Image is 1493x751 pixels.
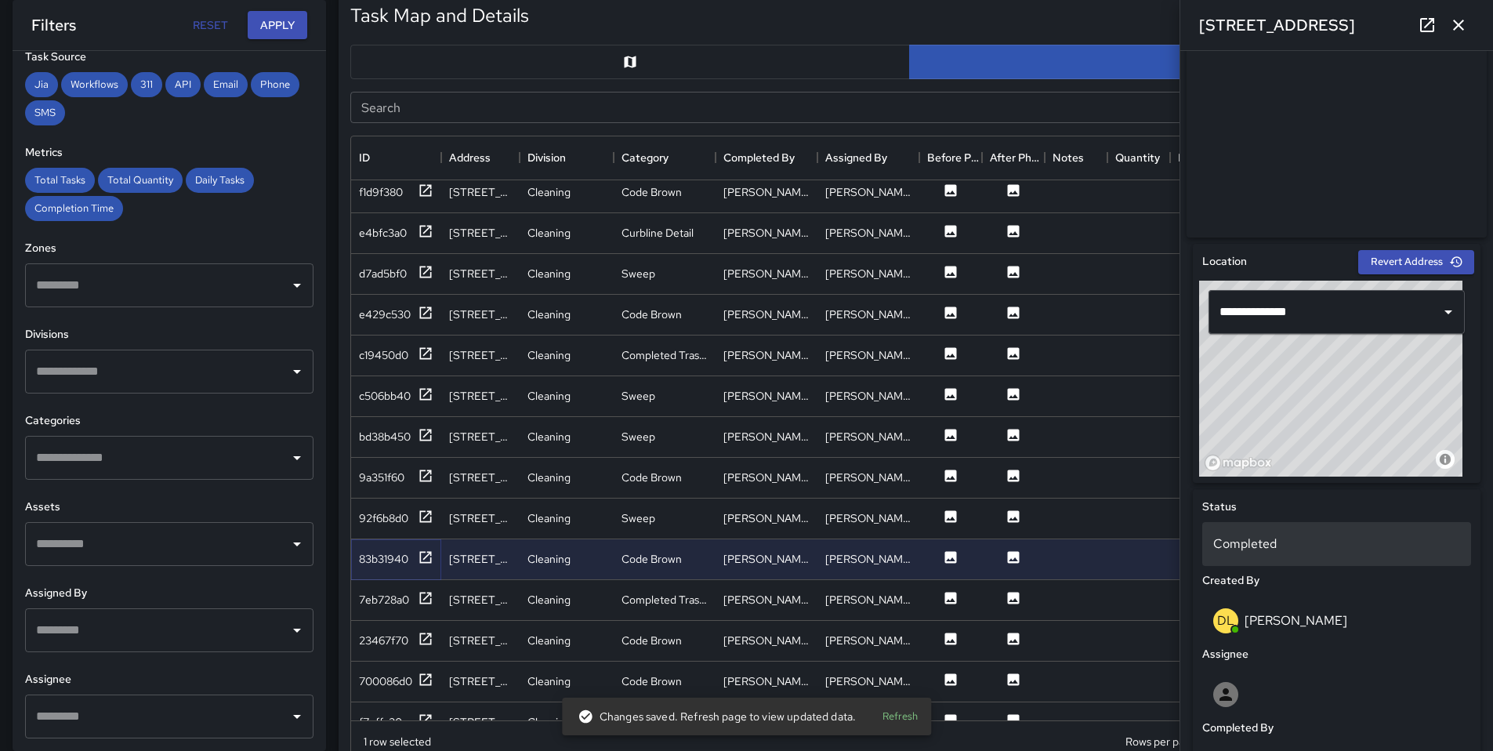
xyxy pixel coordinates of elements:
[204,72,248,97] div: Email
[359,264,433,284] button: d7ad5bf0
[527,184,571,200] div: Cleaning
[359,510,408,526] div: 92f6b8d0
[61,78,128,91] span: Workflows
[131,72,162,97] div: 311
[359,713,433,732] button: f7effc20
[359,307,411,322] div: e429c530
[185,11,235,40] button: Reset
[359,347,408,363] div: c19450d0
[359,346,433,365] button: c19450d0
[449,307,512,322] div: 399 12th Street
[449,551,512,567] div: 190 9th Street
[359,509,433,528] button: 92f6b8d0
[359,183,433,202] button: f1d9f380
[359,551,408,567] div: 83b31940
[25,240,313,257] h6: Zones
[621,551,682,567] div: Code Brown
[359,714,402,730] div: f7effc20
[25,72,58,97] div: Jia
[723,184,810,200] div: Woodrow Blake
[25,499,313,516] h6: Assets
[359,429,411,444] div: bd38b450
[982,136,1045,180] div: After Photo
[919,136,982,180] div: Before Photo
[723,266,810,281] div: Damariye Lewis
[825,266,911,281] div: Damariye Lewis
[1125,734,1200,749] p: Rows per page:
[825,388,911,404] div: Maclis Velasquez
[98,168,183,193] div: Total Quantity
[621,307,682,322] div: Code Brown
[359,633,408,648] div: 23467f70
[723,136,795,180] div: Completed By
[621,633,682,648] div: Code Brown
[359,468,433,488] button: 9a351f60
[527,225,571,241] div: Cleaning
[286,533,308,555] button: Open
[25,78,58,91] span: Jia
[723,347,810,363] div: Eddie Ballestros
[723,592,810,608] div: Maclis Velasquez
[286,361,308,383] button: Open
[527,470,571,485] div: Cleaning
[286,706,308,727] button: Open
[186,168,254,193] div: Daily Tasks
[527,388,571,404] div: Cleaning
[449,347,512,363] div: 172 13th Street
[825,429,911,444] div: Elimar Martinez
[248,11,307,40] button: Apply
[359,136,370,180] div: ID
[527,510,571,526] div: Cleaning
[527,136,566,180] div: Division
[25,412,313,430] h6: Categories
[723,673,810,689] div: Damariye Lewis
[449,592,512,608] div: 393 7th Street
[25,585,313,602] h6: Assigned By
[621,184,682,200] div: Code Brown
[359,631,433,651] button: 23467f70
[520,136,614,180] div: Division
[621,673,682,689] div: Code Brown
[25,144,313,161] h6: Metrics
[25,168,95,193] div: Total Tasks
[359,388,411,404] div: c506bb40
[359,427,433,447] button: bd38b450
[359,386,433,406] button: c506bb40
[621,388,655,404] div: Sweep
[449,470,512,485] div: 172 13th Street
[359,305,433,325] button: e429c530
[825,510,911,526] div: Woodrow Blake
[614,136,716,180] div: Category
[621,266,655,281] div: Sweep
[25,49,313,66] h6: Task Source
[578,702,856,731] div: Changes saved. Refresh page to view updated data.
[825,470,911,485] div: Eddie Ballestros
[359,223,433,243] button: e4bfc3a0
[98,173,183,187] span: Total Quantity
[25,173,95,187] span: Total Tasks
[825,347,911,363] div: Eddie Ballestros
[359,592,409,608] div: 7eb728a0
[527,633,571,648] div: Cleaning
[909,45,1469,79] button: Table
[875,705,925,729] button: Refresh
[527,307,571,322] div: Cleaning
[723,429,810,444] div: Elimar Martinez
[716,136,817,180] div: Completed By
[449,714,512,730] div: 22 Norfolk Street
[527,592,571,608] div: Cleaning
[25,100,65,125] div: SMS
[449,388,512,404] div: 393 7th Street
[359,673,412,689] div: 700086d0
[359,266,407,281] div: d7ad5bf0
[825,307,911,322] div: Woodrow Blake
[817,136,919,180] div: Assigned By
[251,72,299,97] div: Phone
[825,225,911,241] div: Maclis Velasquez
[31,13,76,38] h6: Filters
[621,225,694,241] div: Curbline Detail
[61,72,128,97] div: Workflows
[927,136,982,180] div: Before Photo
[825,184,911,200] div: Woodrow Blake
[723,551,810,567] div: Damariye Lewis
